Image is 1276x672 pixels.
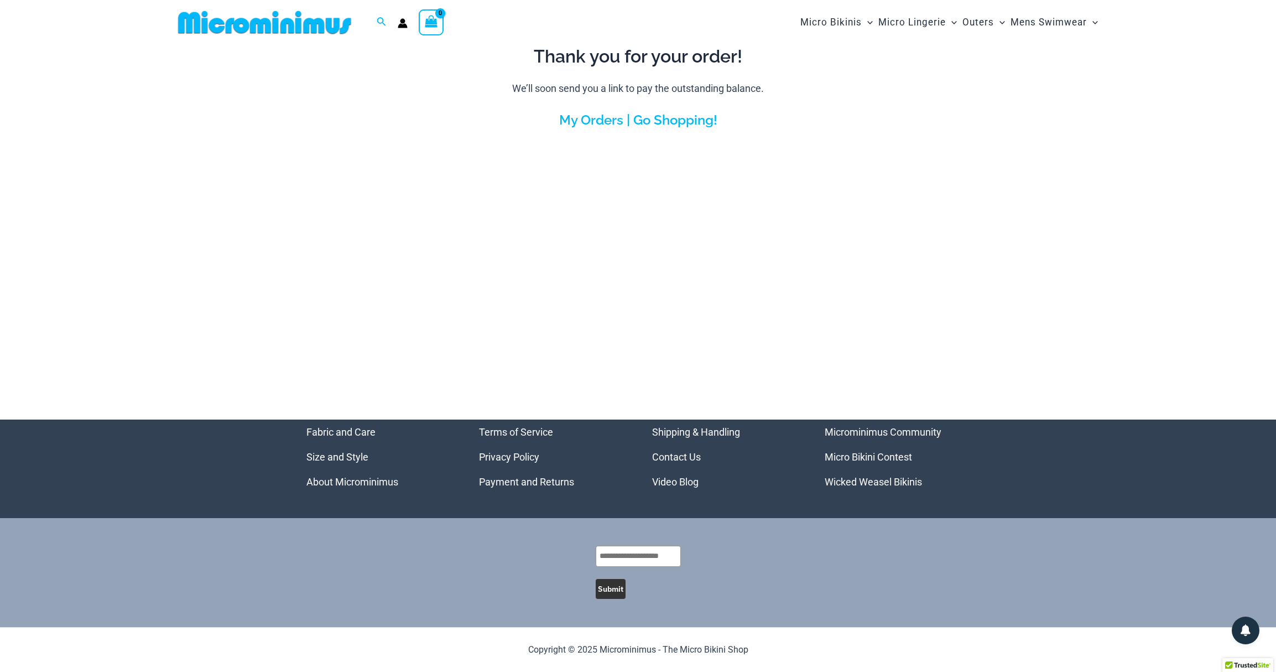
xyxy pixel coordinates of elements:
[825,426,941,438] a: Microminimus Community
[306,420,452,494] nav: Menu
[419,9,444,35] a: View Shopping Cart, empty
[377,15,387,29] a: Search icon link
[479,451,539,463] a: Privacy Policy
[398,18,408,28] a: Account icon link
[479,476,574,488] a: Payment and Returns
[627,112,630,128] a: |
[862,8,873,37] span: Menu Toggle
[559,112,623,128] a: My Orders
[652,451,701,463] a: Contact Us
[306,426,376,438] a: Fabric and Care
[479,420,624,494] aside: Footer Widget 2
[182,80,1095,97] p: We’ll soon send you a link to pay the outstanding balance.
[825,420,970,494] aside: Footer Widget 4
[306,451,368,463] a: Size and Style
[962,8,994,37] span: Outers
[825,420,970,494] nav: Menu
[800,8,862,37] span: Micro Bikinis
[534,46,742,66] strong: Thank you for your order!
[633,112,717,128] a: Go Shopping!
[946,8,957,37] span: Menu Toggle
[174,10,356,35] img: MM SHOP LOGO FLAT
[306,476,398,488] a: About Microminimus
[825,476,922,488] a: Wicked Weasel Bikinis
[479,420,624,494] nav: Menu
[1011,8,1087,37] span: Mens Swimwear
[876,6,960,39] a: Micro LingerieMenu ToggleMenu Toggle
[479,426,553,438] a: Terms of Service
[306,420,452,494] aside: Footer Widget 1
[652,420,798,494] aside: Footer Widget 3
[798,6,876,39] a: Micro BikinisMenu ToggleMenu Toggle
[1008,6,1101,39] a: Mens SwimwearMenu ToggleMenu Toggle
[1087,8,1098,37] span: Menu Toggle
[960,6,1008,39] a: OutersMenu ToggleMenu Toggle
[825,451,912,463] a: Micro Bikini Contest
[596,579,626,599] button: Submit
[652,426,740,438] a: Shipping & Handling
[652,476,699,488] a: Video Blog
[796,4,1103,41] nav: Site Navigation
[994,8,1005,37] span: Menu Toggle
[306,642,970,658] p: Copyright © 2025 Microminimus - The Micro Bikini Shop
[878,8,946,37] span: Micro Lingerie
[652,420,798,494] nav: Menu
